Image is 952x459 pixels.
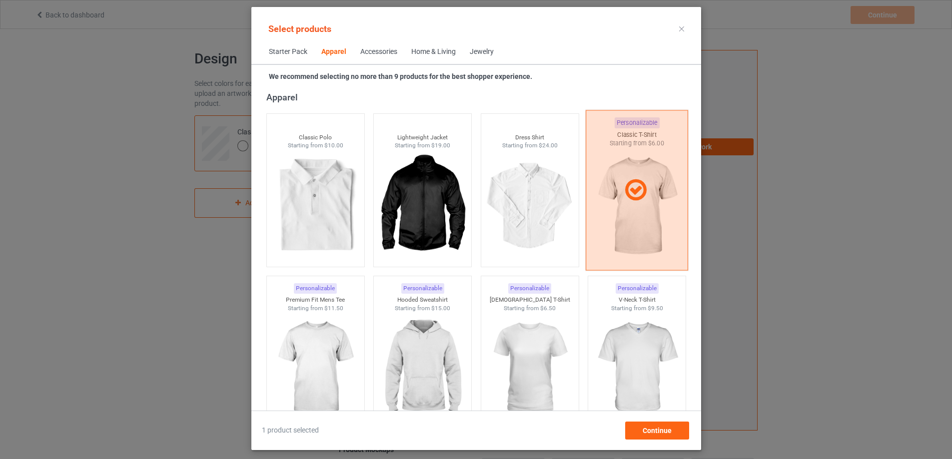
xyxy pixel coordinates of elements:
[588,304,686,313] div: Starting from
[378,312,467,424] img: regular.jpg
[411,47,456,57] div: Home & Living
[378,150,467,262] img: regular.jpg
[266,304,364,313] div: Starting from
[538,142,557,149] span: $24.00
[262,426,319,436] span: 1 product selected
[360,47,397,57] div: Accessories
[401,283,444,294] div: Personalizable
[266,296,364,304] div: Premium Fit Mens Tee
[266,141,364,150] div: Starting from
[324,142,343,149] span: $10.00
[374,141,471,150] div: Starting from
[431,305,450,312] span: $15.00
[321,47,346,57] div: Apparel
[481,304,578,313] div: Starting from
[508,283,551,294] div: Personalizable
[268,23,331,34] span: Select products
[431,142,450,149] span: $19.00
[270,312,360,424] img: regular.jpg
[647,305,663,312] span: $9.50
[485,150,574,262] img: regular.jpg
[481,133,578,142] div: Dress Shirt
[485,312,574,424] img: regular.jpg
[374,304,471,313] div: Starting from
[262,40,314,64] span: Starter Pack
[269,72,532,80] strong: We recommend selecting no more than 9 products for the best shopper experience.
[374,296,471,304] div: Hooded Sweatshirt
[324,305,343,312] span: $11.50
[592,312,682,424] img: regular.jpg
[266,133,364,142] div: Classic Polo
[294,283,337,294] div: Personalizable
[540,305,556,312] span: $6.50
[625,422,689,440] div: Continue
[270,150,360,262] img: regular.jpg
[588,296,686,304] div: V-Neck T-Shirt
[642,427,671,435] span: Continue
[266,91,690,103] div: Apparel
[481,141,578,150] div: Starting from
[481,296,578,304] div: [DEMOGRAPHIC_DATA] T-Shirt
[470,47,494,57] div: Jewelry
[615,283,658,294] div: Personalizable
[374,133,471,142] div: Lightweight Jacket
